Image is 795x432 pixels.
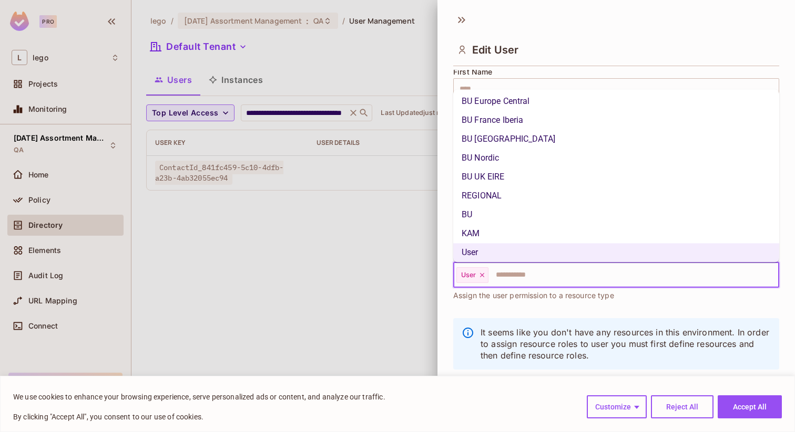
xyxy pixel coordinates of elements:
[13,391,385,403] p: We use cookies to enhance your browsing experience, serve personalized ads or content, and analyz...
[481,326,771,361] p: It seems like you don't have any resources in this environment. In order to assign resource roles...
[453,243,779,262] li: User
[453,149,779,167] li: BU Nordic
[472,44,518,56] span: Edit User
[453,205,779,224] li: BU
[453,224,779,243] li: KAM
[773,273,776,276] button: Close
[453,130,779,149] li: BU [GEOGRAPHIC_DATA]
[453,111,779,130] li: BU France Iberia
[718,395,782,418] button: Accept All
[453,186,779,205] li: REGIONAL
[13,410,385,423] p: By clicking "Accept All", you consent to our use of cookies.
[651,395,714,418] button: Reject All
[453,167,779,186] li: BU UK EIRE
[453,68,493,76] span: First Name
[453,92,779,111] li: BU Europe Central
[587,395,647,418] button: Customize
[453,262,779,281] li: Access Manager
[453,290,614,301] span: Assign the user permission to a resource type
[461,271,476,279] span: User
[456,267,488,283] div: User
